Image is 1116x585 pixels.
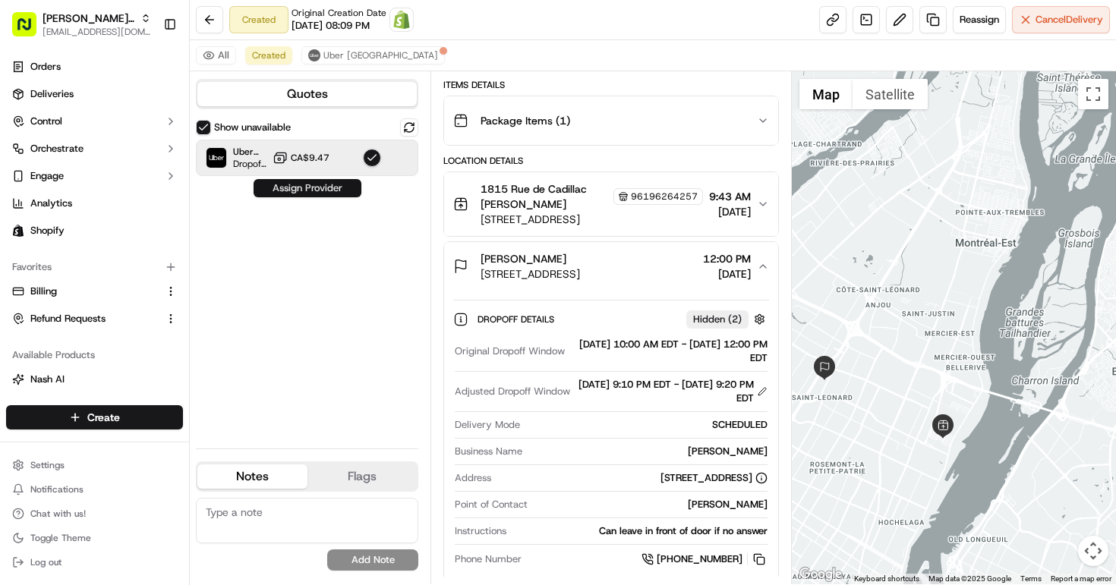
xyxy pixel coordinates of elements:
a: Billing [12,285,159,298]
div: We're available if you need us! [68,160,209,172]
span: Point of Contact [455,498,528,511]
button: Toggle fullscreen view [1078,79,1108,109]
span: Settings [30,459,65,471]
div: Location Details [443,155,779,167]
span: Address [455,471,491,485]
button: Control [6,109,183,134]
span: [PERSON_NAME] [47,235,123,247]
span: API Documentation [143,339,244,354]
span: Uber [GEOGRAPHIC_DATA] [323,49,438,61]
label: Show unavailable [214,121,291,134]
button: Settings [6,454,183,476]
div: Items Details [443,79,779,91]
a: 💻API Documentation [122,333,250,360]
div: [PERSON_NAME] [534,498,768,511]
div: SCHEDULED [526,418,768,432]
div: Past conversations [15,197,102,209]
span: 1815 Rue de Cadillac [PERSON_NAME] [481,181,610,212]
button: CA$9.47 [273,150,329,165]
a: Refund Requests [12,312,159,326]
span: Adjusted Dropoff Window [455,385,570,398]
span: [PHONE_NUMBER] [657,552,742,566]
div: [PERSON_NAME] [528,445,768,458]
span: • [126,235,131,247]
img: Nash [15,15,46,46]
span: 12:00 PM [703,251,751,266]
span: Toggle Theme [30,532,91,544]
span: Deliveries [30,87,74,101]
button: Chat with us! [6,503,183,524]
a: 📗Knowledge Base [9,333,122,360]
span: Billing [30,285,57,298]
span: Original Creation Date [292,7,386,19]
span: Knowledge Base [30,339,116,354]
span: [STREET_ADDRESS] [481,266,580,281]
a: Open this area in Google Maps (opens a new window) [796,565,846,584]
button: CancelDelivery [1012,6,1110,33]
span: Notifications [30,483,84,495]
button: Notes [197,464,307,489]
span: Nash AI [30,373,65,386]
span: [DATE] 08:09 PM [292,19,370,33]
div: Start new chat [68,145,249,160]
button: Create [6,405,183,429]
span: [DATE] [709,204,751,219]
button: Show satellite imagery [853,79,928,109]
button: Reassign [953,6,1006,33]
span: Refund Requests [30,312,106,326]
button: Billing [6,279,183,304]
span: • [126,276,131,288]
div: Can leave in front of door if no answer [512,524,768,538]
span: Control [30,115,62,128]
img: 1736555255976-a54dd68f-1ca7-489b-9aae-adbdc363a1c4 [30,236,43,248]
div: Favorites [6,255,183,279]
span: [DATE] [703,266,751,281]
a: Powered byPylon [107,376,184,388]
button: Refund Requests [6,307,183,331]
img: Google [796,565,846,584]
button: All [196,46,236,64]
span: Pylon [151,376,184,388]
div: [DATE] 9:10 PM EDT - [DATE] 9:20 PM EDT [576,378,768,405]
span: Package Items ( 1 ) [481,113,570,128]
img: 1736555255976-a54dd68f-1ca7-489b-9aae-adbdc363a1c4 [30,277,43,289]
span: [PERSON_NAME] [481,251,566,266]
span: Cancel Delivery [1036,13,1103,27]
span: Analytics [30,197,72,210]
button: [EMAIL_ADDRESS][DOMAIN_NAME] [43,26,151,38]
button: Created [245,46,292,64]
button: Uber [GEOGRAPHIC_DATA] [301,46,445,64]
button: Package Items (1) [444,96,778,145]
button: Log out [6,552,183,573]
img: uber-new-logo.jpeg [308,49,320,61]
img: Uber Canada [206,148,226,168]
img: Shopify logo [12,225,24,237]
span: Reassign [960,13,999,27]
img: Masood Aslam [15,221,39,245]
button: Hidden (2) [686,310,769,329]
span: 96196264257 [631,190,698,203]
span: Original Dropoff Window [455,344,565,358]
span: Dropoff ETA 34 minutes [233,158,266,170]
div: [DATE] 10:00 AM EDT - [DATE] 12:00 PM EDT [571,338,768,365]
span: 9:43 AM [709,189,751,204]
div: Available Products [6,343,183,367]
span: Log out [30,556,61,568]
span: [DATE] [134,235,166,247]
span: Dropoff Details [478,313,557,326]
a: Nash AI [12,373,177,386]
span: Hidden ( 2 ) [693,313,742,326]
span: Create [87,410,120,425]
div: 💻 [128,341,140,353]
span: Map data ©2025 Google [928,574,1011,583]
div: 📗 [15,341,27,353]
button: Orchestrate [6,137,183,161]
a: Report a map error [1051,574,1111,583]
button: Show street map [799,79,853,109]
button: Keyboard shortcuts [854,574,919,584]
button: Notifications [6,479,183,500]
button: Toggle Theme [6,527,183,549]
span: Orders [30,60,61,74]
span: Business Name [455,445,522,458]
a: Shopify [389,8,414,32]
